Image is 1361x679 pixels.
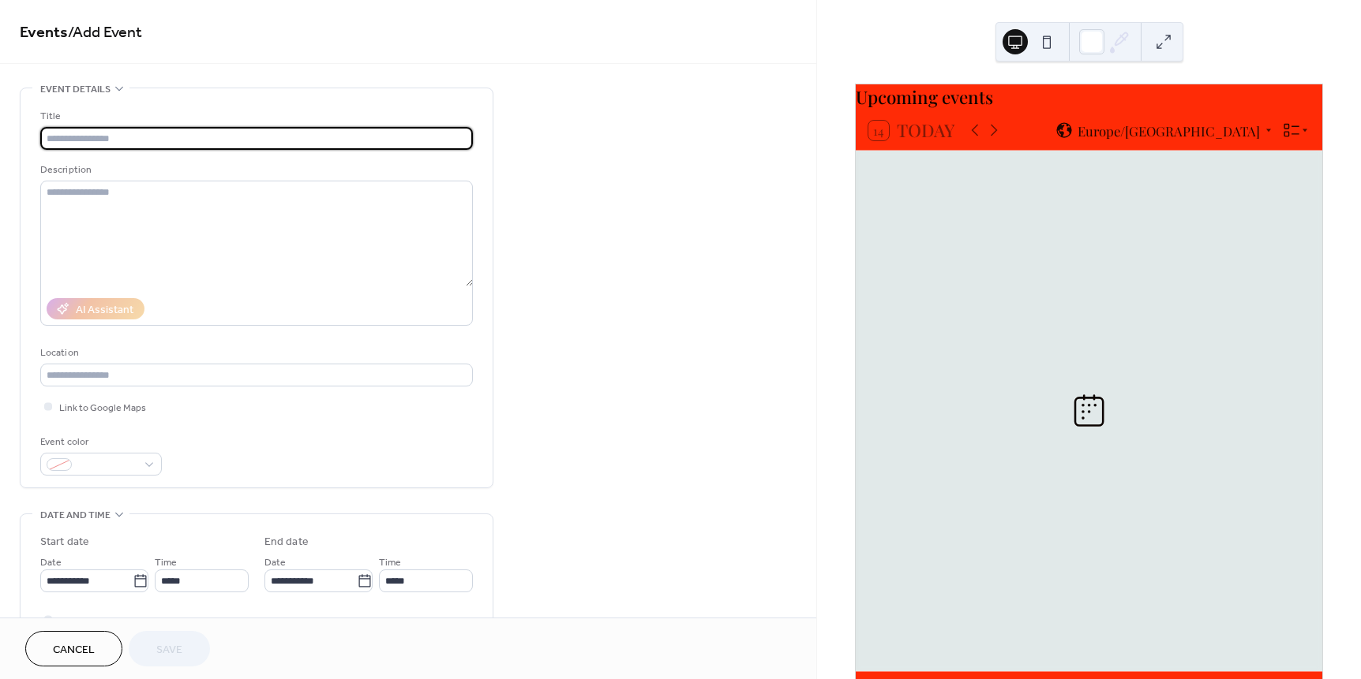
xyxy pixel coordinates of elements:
div: Event color [40,434,159,450]
span: Time [155,554,177,571]
span: Date and time [40,507,111,524]
span: Link to Google Maps [59,400,146,416]
span: Date [40,554,62,571]
div: Title [40,108,470,125]
span: Event details [40,81,111,98]
div: Upcoming events [856,84,1322,111]
span: Cancel [53,642,95,658]
button: Cancel [25,631,122,666]
span: All day [59,613,87,629]
span: Europe/[GEOGRAPHIC_DATA] [1078,124,1260,137]
a: Events [20,17,68,48]
span: Date [264,554,286,571]
span: Time [379,554,401,571]
div: End date [264,534,309,550]
span: / Add Event [68,17,142,48]
div: Description [40,162,470,178]
div: Location [40,345,470,361]
div: Start date [40,534,89,550]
